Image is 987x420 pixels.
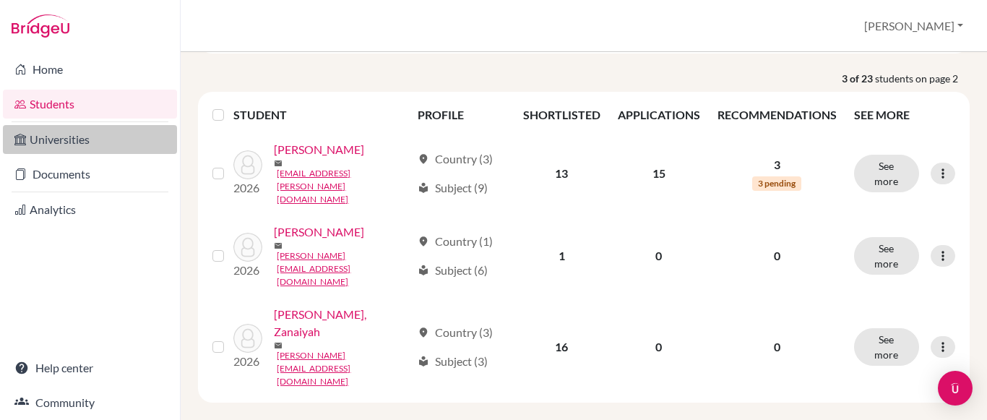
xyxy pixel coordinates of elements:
[277,349,411,388] a: [PERSON_NAME][EMAIL_ADDRESS][DOMAIN_NAME]
[3,195,177,224] a: Analytics
[277,249,411,288] a: [PERSON_NAME][EMAIL_ADDRESS][DOMAIN_NAME]
[514,297,609,397] td: 16
[274,141,364,158] a: [PERSON_NAME]
[709,98,845,132] th: RECOMMENDATIONS
[274,341,283,350] span: mail
[274,159,283,168] span: mail
[3,160,177,189] a: Documents
[938,371,973,406] div: Open Intercom Messenger
[233,353,262,370] p: 2026
[418,153,429,165] span: location_on
[277,167,411,206] a: [EMAIL_ADDRESS][PERSON_NAME][DOMAIN_NAME]
[274,241,283,250] span: mail
[3,125,177,154] a: Universities
[609,132,709,215] td: 15
[717,338,837,356] p: 0
[418,353,488,370] div: Subject (3)
[609,215,709,297] td: 0
[854,328,919,366] button: See more
[3,55,177,84] a: Home
[609,297,709,397] td: 0
[854,155,919,192] button: See more
[3,388,177,417] a: Community
[418,356,429,367] span: local_library
[418,150,493,168] div: Country (3)
[858,12,970,40] button: [PERSON_NAME]
[233,150,262,179] img: Tahal, Amiya
[418,324,493,341] div: Country (3)
[233,233,262,262] img: Whittaker, Maya
[12,14,69,38] img: Bridge-U
[233,98,409,132] th: STUDENT
[233,179,262,197] p: 2026
[418,265,429,276] span: local_library
[717,156,837,173] p: 3
[514,132,609,215] td: 13
[418,233,493,250] div: Country (1)
[418,327,429,338] span: location_on
[875,71,970,86] span: students on page 2
[233,324,262,353] img: Williams, Zanaiyah
[409,98,514,132] th: PROFILE
[752,176,801,191] span: 3 pending
[3,353,177,382] a: Help center
[854,237,919,275] button: See more
[418,236,429,247] span: location_on
[514,215,609,297] td: 1
[233,262,262,279] p: 2026
[842,71,875,86] strong: 3 of 23
[418,262,488,279] div: Subject (6)
[609,98,709,132] th: APPLICATIONS
[845,98,964,132] th: SEE MORE
[274,306,411,340] a: [PERSON_NAME], Zanaiyah
[418,179,488,197] div: Subject (9)
[717,247,837,265] p: 0
[418,182,429,194] span: local_library
[514,98,609,132] th: SHORTLISTED
[3,90,177,119] a: Students
[274,223,364,241] a: [PERSON_NAME]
